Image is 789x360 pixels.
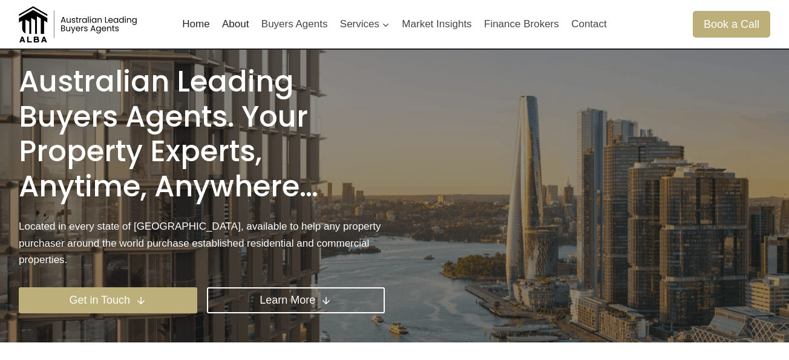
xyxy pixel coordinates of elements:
[260,292,315,309] span: Learn More
[478,10,565,39] a: Finance Brokers
[255,10,334,39] a: Buyers Agents
[176,10,613,39] nav: Primary Navigation
[207,287,385,313] a: Learn More
[565,10,613,39] a: Contact
[216,10,255,39] a: About
[396,10,478,39] a: Market Insights
[693,11,770,37] a: Book a Call
[340,16,390,32] span: Services
[19,6,140,42] img: Australian Leading Buyers Agents
[176,10,216,39] a: Home
[69,292,130,309] span: Get in Touch
[19,218,385,268] p: Located in every state of [GEOGRAPHIC_DATA], available to help any property purchaser around the ...
[19,64,385,204] h1: Australian Leading Buyers Agents. Your property experts, anytime, anywhere…
[19,287,197,313] a: Get in Touch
